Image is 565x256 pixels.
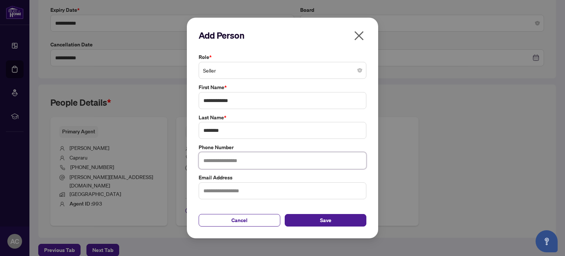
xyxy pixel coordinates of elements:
[199,113,366,122] label: Last Name
[353,30,365,42] span: close
[199,173,366,182] label: Email Address
[199,29,366,41] h2: Add Person
[203,63,362,77] span: Seller
[199,143,366,151] label: Phone Number
[199,53,366,61] label: Role
[358,68,362,73] span: close-circle
[199,83,366,91] label: First Name
[536,230,558,252] button: Open asap
[285,214,366,227] button: Save
[199,214,280,227] button: Cancel
[320,214,331,226] span: Save
[231,214,248,226] span: Cancel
